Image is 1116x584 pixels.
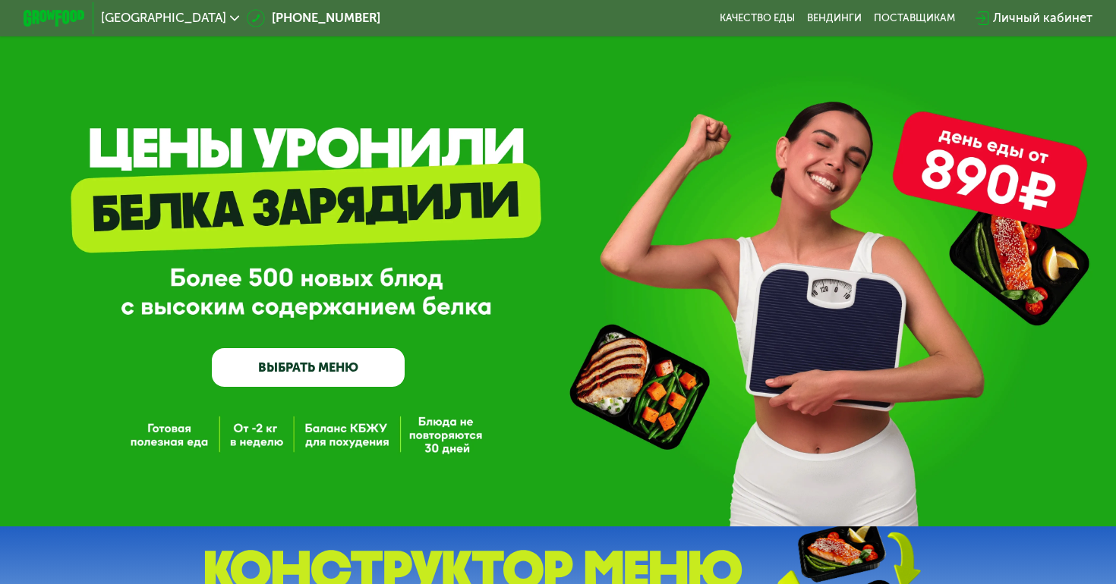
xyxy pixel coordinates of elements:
div: поставщикам [874,12,955,24]
a: ВЫБРАТЬ МЕНЮ [212,348,405,387]
div: Личный кабинет [993,9,1092,28]
a: Качество еды [720,12,795,24]
span: [GEOGRAPHIC_DATA] [101,12,226,24]
a: [PHONE_NUMBER] [247,9,380,28]
a: Вендинги [807,12,862,24]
